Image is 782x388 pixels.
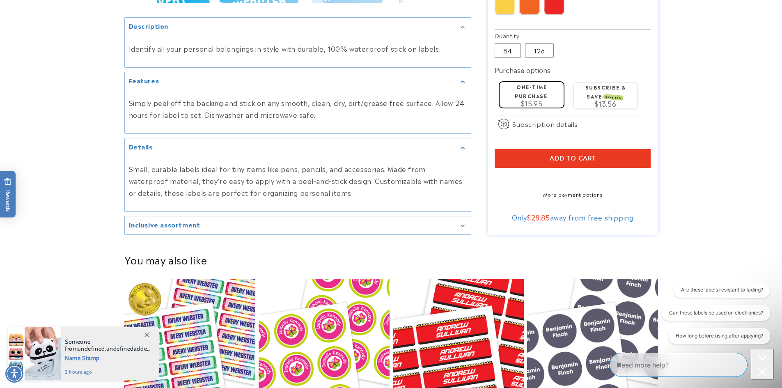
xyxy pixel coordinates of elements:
[531,212,550,222] span: 28.85
[129,220,200,229] h2: Inclusive assortment
[604,94,624,101] span: SAVE 15%
[525,43,554,58] label: 126
[515,83,547,99] label: One-time purchase
[129,163,467,198] p: Small, durable labels ideal for tiny items like pens, pencils, and accessories. Made from waterpr...
[106,345,133,352] span: undefined
[125,72,471,91] summary: Features
[129,76,159,85] h2: Features
[495,191,651,198] a: More payment options
[129,97,467,121] p: Simply peel off the backing and stick on any smooth, clean, dry, dirt/grease free surface. Allow ...
[129,22,169,30] h2: Description
[125,216,471,235] summary: Inclusive assortment
[585,83,626,99] label: Subscribe & save
[495,149,651,168] button: Add to cart
[495,43,521,58] label: 84
[495,32,520,40] legend: Quantity
[610,349,774,380] iframe: Gorgias Floating Chat
[656,282,774,351] iframe: Gorgias live chat conversation starters
[65,352,151,363] span: Name Stamp
[65,338,151,352] span: Someone from , added this product to their cart.
[5,365,23,383] div: Accessibility Menu
[129,142,153,151] h2: Details
[550,155,596,162] span: Add to cart
[521,98,543,108] span: $15.95
[495,213,651,221] div: Only away from free shipping
[495,65,550,75] label: Purchase options
[595,99,617,108] span: $13.56
[512,119,578,129] span: Subscription details
[125,18,471,37] summary: Description
[124,253,658,266] h2: You may also like
[4,177,12,211] span: Rewards
[125,138,471,157] summary: Details
[129,43,467,55] p: Identify all your personal belongings in style with durable, 100% waterproof stick on labels.
[65,368,151,376] span: 2 hours ago
[78,345,105,352] span: undefined
[527,212,531,222] span: $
